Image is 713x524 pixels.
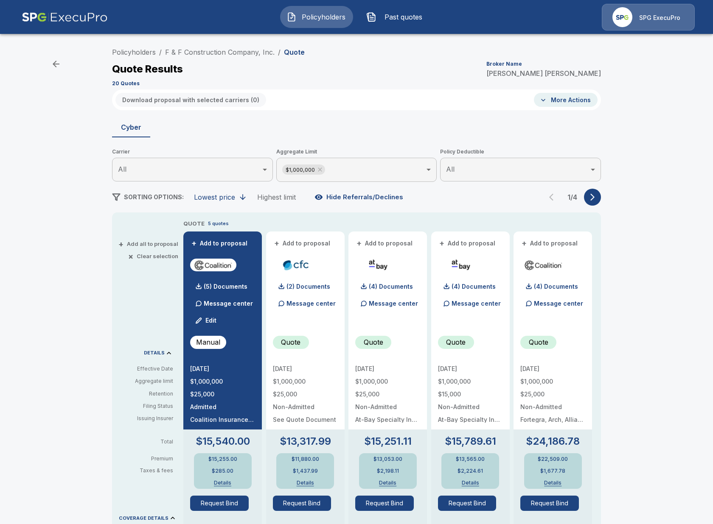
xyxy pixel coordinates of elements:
img: atbaycybersurplus [441,259,481,271]
p: Coalition Insurance Solutions [190,417,255,423]
span: + [522,240,527,246]
span: All [118,165,126,173]
p: $13,053.00 [373,457,402,462]
span: Aggregate Limit [276,148,437,156]
span: × [128,254,133,259]
p: Manual [196,337,220,347]
button: Details [536,480,570,485]
p: Broker Name [486,61,522,67]
button: Past quotes IconPast quotes [360,6,433,28]
a: Agency IconSPG ExecuPro [602,4,695,31]
div: Highest limit [257,193,296,201]
button: Details [206,480,240,485]
p: SPG ExecuPro [639,14,680,22]
p: [DATE] [190,366,255,372]
button: Hide Referrals/Declines [313,189,407,205]
p: Message center [204,299,253,308]
p: Retention [119,390,173,398]
p: Quote [364,337,383,347]
div: $1,000,000 [282,164,325,175]
p: $1,000,000 [273,379,338,385]
p: $13,317.99 [280,436,331,446]
p: (2) Documents [286,284,330,290]
p: COVERAGE DETAILS [119,516,168,521]
button: ×Clear selection [130,254,178,259]
p: $24,186.78 [526,436,580,446]
p: $15,255.00 [208,457,237,462]
img: atbaycybersurplus [359,259,398,271]
p: $11,880.00 [292,457,319,462]
p: [PERSON_NAME] [PERSON_NAME] [486,70,601,77]
button: +Add all to proposal [120,241,178,247]
button: Request Bind [273,496,331,511]
button: Details [288,480,322,485]
p: $15,251.11 [364,436,412,446]
p: Taxes & fees [119,468,180,473]
a: F & F Construction Company, Inc. [165,48,275,56]
p: Non-Admitted [355,404,420,410]
p: $285.00 [212,468,233,474]
button: +Add to proposal [520,239,580,248]
p: Non-Admitted [438,404,503,410]
p: $15,789.61 [445,436,496,446]
img: coalitioncyberadmitted [194,259,233,271]
p: (5) Documents [204,284,247,290]
p: [DATE] [273,366,338,372]
p: $1,000,000 [355,379,420,385]
p: (4) Documents [534,284,578,290]
div: Lowest price [194,193,235,201]
img: Policyholders Icon [286,12,297,22]
p: $25,000 [520,391,585,397]
span: Request Bind [520,496,585,511]
p: 5 quotes [208,220,229,227]
p: Quote [281,337,300,347]
li: / [278,47,281,57]
span: Policyholders [300,12,347,22]
button: +Add to proposal [355,239,415,248]
span: Past quotes [380,12,427,22]
p: Message center [286,299,336,308]
span: + [356,240,362,246]
p: $1,437.99 [293,468,318,474]
button: More Actions [534,93,598,107]
p: $15,540.00 [196,436,250,446]
button: Request Bind [355,496,414,511]
span: SORTING OPTIONS: [124,193,184,201]
span: Request Bind [438,496,503,511]
span: + [118,241,124,247]
img: Past quotes Icon [366,12,376,22]
p: See Quote Document [273,417,338,423]
p: $25,000 [355,391,420,397]
button: Policyholders IconPolicyholders [280,6,353,28]
p: $2,224.61 [458,468,483,474]
button: +Add to proposal [190,239,250,248]
button: Edit [192,312,221,329]
p: Quote [446,337,466,347]
a: Policyholders [112,48,156,56]
img: cfccyber [276,259,316,271]
nav: breadcrumb [112,47,305,57]
button: Request Bind [520,496,579,511]
p: Quote [529,337,548,347]
p: $1,000,000 [190,379,255,385]
p: Message center [369,299,418,308]
p: $2,198.11 [377,468,399,474]
button: Download proposal with selected carriers (0) [115,93,266,107]
p: $1,000,000 [438,379,503,385]
img: AA Logo [22,4,108,31]
p: 1 / 4 [564,194,581,201]
p: $1,000,000 [520,379,585,385]
button: +Add to proposal [273,239,332,248]
p: $15,000 [438,391,503,397]
p: [DATE] [355,366,420,372]
p: At-Bay Specialty Insurance Company [438,417,503,423]
span: + [191,240,196,246]
p: Effective Date [119,365,173,373]
span: + [274,240,279,246]
p: Premium [119,456,180,461]
span: Request Bind [190,496,255,511]
p: $13,565.00 [456,457,485,462]
p: $1,677.78 [540,468,565,474]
